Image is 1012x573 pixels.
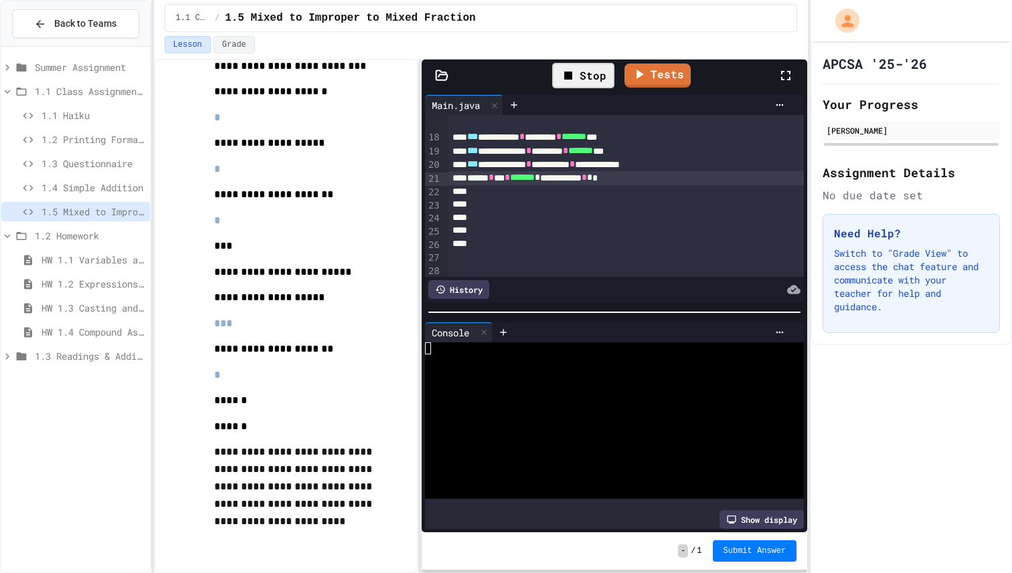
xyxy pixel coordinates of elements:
[225,10,475,26] span: 1.5 Mixed to Improper to Mixed Fraction
[41,181,145,195] span: 1.4 Simple Addition
[697,546,701,556] span: 1
[678,544,688,558] span: -
[552,63,614,88] div: Stop
[425,239,442,252] div: 26
[425,95,503,115] div: Main.java
[823,187,1000,203] div: No due date set
[691,546,695,556] span: /
[12,9,139,38] button: Back to Teams
[425,173,442,186] div: 21
[823,95,1000,114] h2: Your Progress
[41,156,145,170] span: 1.3 Questionnaire
[35,60,145,74] span: Summer Assignment
[713,540,797,562] button: Submit Answer
[425,225,442,239] div: 25
[54,17,116,31] span: Back to Teams
[425,131,442,144] div: 18
[724,546,786,556] span: Submit Answer
[425,326,476,340] div: Console
[823,54,927,73] h1: APCSA '25-'26
[425,186,442,199] div: 22
[823,163,1000,182] h2: Assignment Details
[821,5,863,36] div: My Account
[41,253,145,267] span: HW 1.1 Variables and Data Types
[41,277,145,291] span: HW 1.2 Expressions and Assignment Statements
[215,13,220,23] span: /
[176,13,209,23] span: 1.1 Class Assignments
[425,212,442,225] div: 24
[214,36,255,53] button: Grade
[165,36,211,53] button: Lesson
[624,64,691,88] a: Tests
[425,251,442,265] div: 27
[41,301,145,315] span: HW 1.3 Casting and Ranges of Variables
[425,322,493,342] div: Console
[41,132,145,146] span: 1.2 Printing Formatting
[41,108,145,122] span: 1.1 Haiku
[35,229,145,243] span: 1.2 Homework
[425,98,487,112] div: Main.java
[428,280,489,299] div: History
[425,158,442,172] div: 20
[425,199,442,213] div: 23
[35,84,145,98] span: 1.1 Class Assignments
[827,124,996,136] div: [PERSON_NAME]
[35,349,145,363] span: 1.3 Readings & Additional Practice
[41,325,145,339] span: HW 1.4 Compound Assignment Operators
[720,510,804,529] div: Show display
[425,104,442,131] div: 17
[425,145,442,158] div: 19
[834,247,989,314] p: Switch to "Grade View" to access the chat feature and communicate with your teacher for help and ...
[834,225,989,241] h3: Need Help?
[425,265,442,278] div: 28
[41,205,145,219] span: 1.5 Mixed to Improper to Mixed Fraction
